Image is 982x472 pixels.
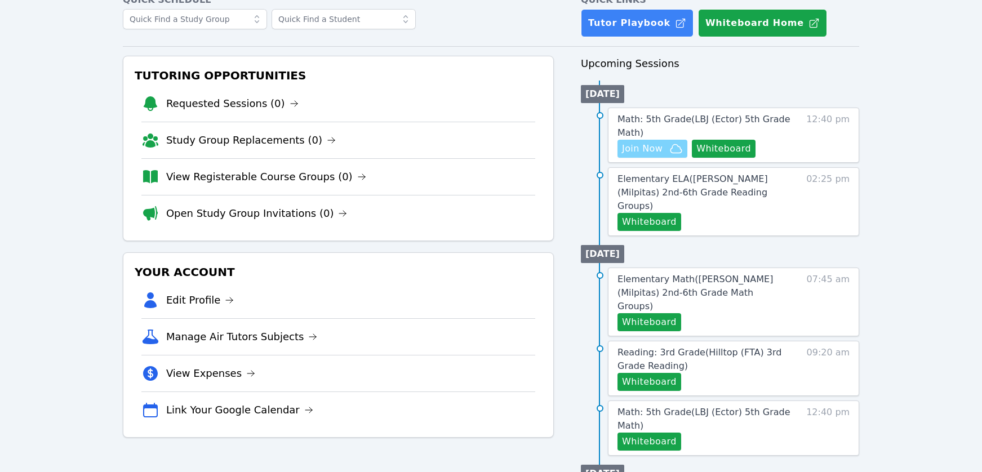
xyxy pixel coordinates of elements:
[166,292,234,308] a: Edit Profile
[617,433,681,451] button: Whiteboard
[166,96,299,112] a: Requested Sessions (0)
[166,329,318,345] a: Manage Air Tutors Subjects
[581,56,859,72] h3: Upcoming Sessions
[622,142,663,155] span: Join Now
[698,9,827,37] button: Whiteboard Home
[132,65,544,86] h3: Tutoring Opportunities
[581,85,624,103] li: [DATE]
[617,406,792,433] a: Math: 5th Grade(LBJ (Ector) 5th Grade Math)
[807,346,850,391] span: 09:20 am
[272,9,416,29] input: Quick Find a Student
[617,114,790,138] span: Math: 5th Grade ( LBJ (Ector) 5th Grade Math )
[617,346,792,373] a: Reading: 3rd Grade(Hilltop (FTA) 3rd Grade Reading)
[617,140,687,158] button: Join Now
[806,172,850,231] span: 02:25 pm
[807,273,850,331] span: 07:45 am
[617,172,792,213] a: Elementary ELA([PERSON_NAME] (Milpitas) 2nd-6th Grade Reading Groups)
[617,274,773,311] span: Elementary Math ( [PERSON_NAME] (Milpitas) 2nd-6th Grade Math Groups )
[692,140,756,158] button: Whiteboard
[617,313,681,331] button: Whiteboard
[617,407,790,431] span: Math: 5th Grade ( LBJ (Ector) 5th Grade Math )
[166,206,348,221] a: Open Study Group Invitations (0)
[617,213,681,231] button: Whiteboard
[132,262,544,282] h3: Your Account
[617,113,792,140] a: Math: 5th Grade(LBJ (Ector) 5th Grade Math)
[617,347,781,371] span: Reading: 3rd Grade ( Hilltop (FTA) 3rd Grade Reading )
[617,273,792,313] a: Elementary Math([PERSON_NAME] (Milpitas) 2nd-6th Grade Math Groups)
[617,373,681,391] button: Whiteboard
[617,173,768,211] span: Elementary ELA ( [PERSON_NAME] (Milpitas) 2nd-6th Grade Reading Groups )
[806,406,850,451] span: 12:40 pm
[581,9,694,37] a: Tutor Playbook
[806,113,850,158] span: 12:40 pm
[166,366,255,381] a: View Expenses
[166,402,313,418] a: Link Your Google Calendar
[166,169,366,185] a: View Registerable Course Groups (0)
[166,132,336,148] a: Study Group Replacements (0)
[123,9,267,29] input: Quick Find a Study Group
[581,245,624,263] li: [DATE]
